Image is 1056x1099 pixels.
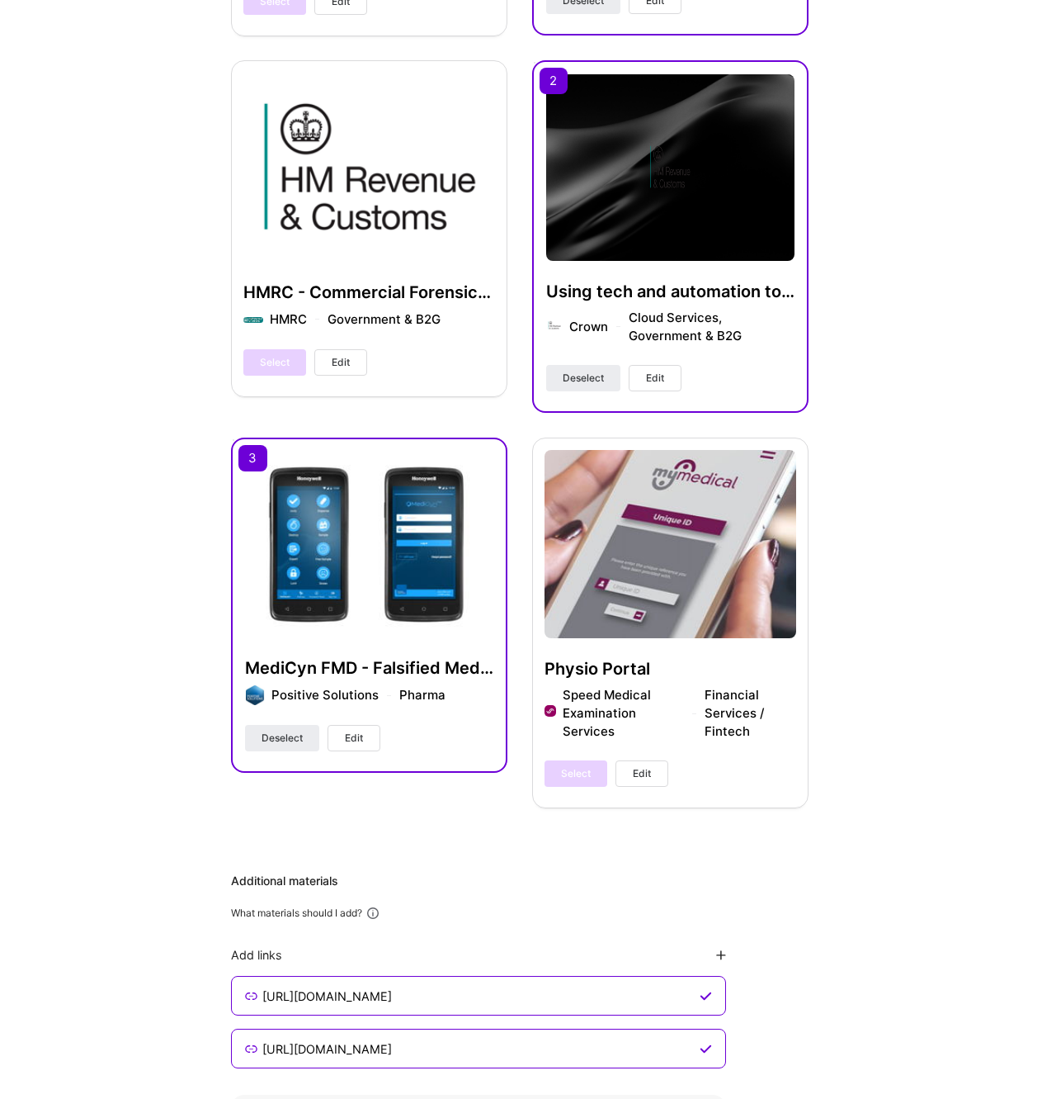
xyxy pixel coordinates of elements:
span: Edit [345,731,363,746]
button: Edit [629,365,681,391]
div: Positive Solutions Pharma [271,686,445,704]
input: Enter link [261,986,696,1006]
button: Edit [615,760,668,787]
span: Edit [633,766,651,781]
span: Deselect [563,371,604,386]
button: Deselect [245,725,319,751]
img: MediCyn FMD - Falsified Medicines Directive [245,452,493,638]
input: Enter link [261,1039,696,1059]
img: Company logo [245,685,265,705]
div: Crown Cloud Services, Government & B2G [569,309,794,345]
i: icon LinkSecondary [245,1042,257,1055]
i: icon PlusBlackFlat [716,950,726,960]
i: icon CheckPurple [700,1042,712,1055]
i: icon Info [365,906,380,921]
img: Company logo [546,320,563,329]
span: Edit [332,355,350,370]
i: icon CheckPurple [700,989,712,1002]
div: What materials should I add? [231,907,362,920]
img: divider [616,326,620,327]
button: Edit [328,725,380,751]
button: Edit [314,349,367,376]
span: Edit [646,371,664,386]
h4: MediCyn FMD - Falsified Medicines Directive [245,657,493,679]
img: cover [546,74,794,261]
i: icon LinkSecondary [245,989,257,1002]
span: Deselect [262,731,303,746]
img: divider [387,695,391,696]
div: Additional materials [231,873,808,889]
img: Company logo [644,141,697,194]
div: Add links [231,947,282,963]
h4: Using tech and automation to help fight corporate tax fraud [546,281,794,302]
button: Deselect [546,365,620,391]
